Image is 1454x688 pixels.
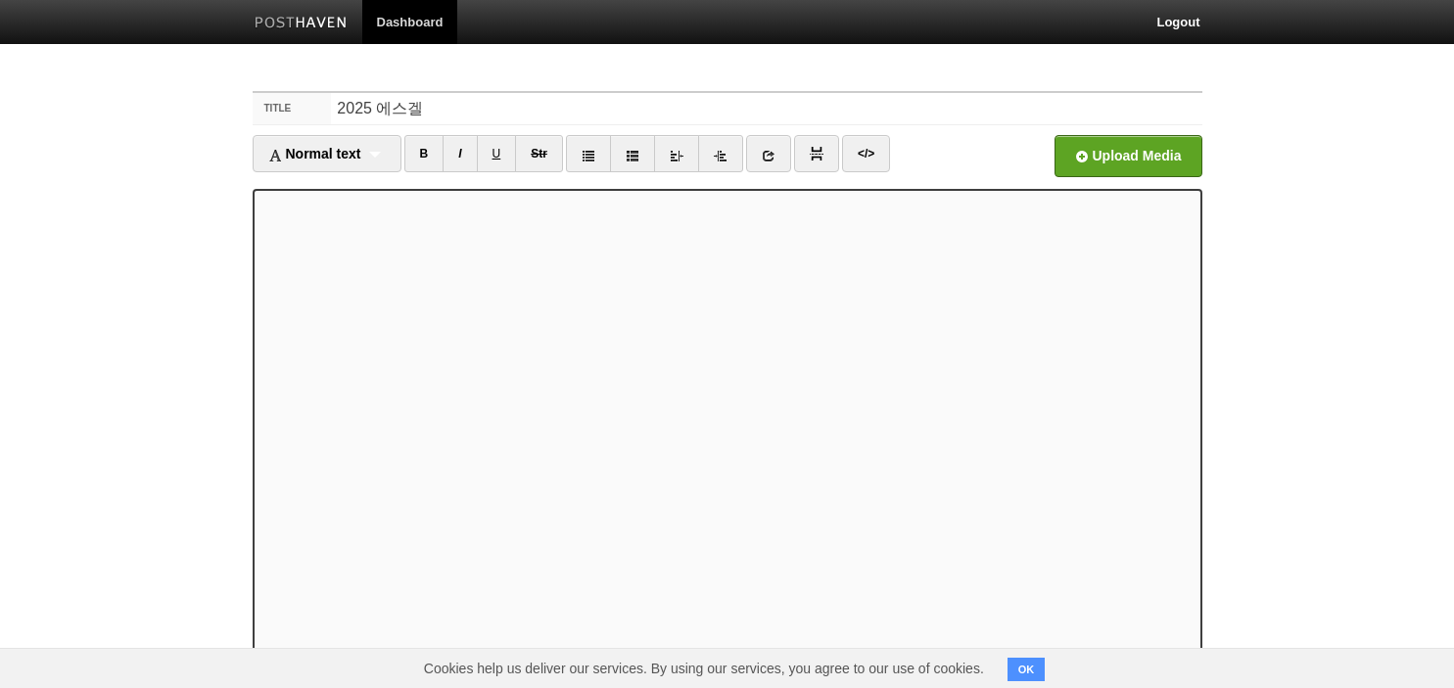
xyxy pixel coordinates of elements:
img: pagebreak-icon.png [810,147,823,161]
span: Cookies help us deliver our services. By using our services, you agree to our use of cookies. [404,649,1004,688]
span: Normal text [268,146,361,161]
label: Title [253,93,332,124]
a: B [404,135,445,172]
a: Str [515,135,563,172]
a: U [477,135,517,172]
img: Posthaven-bar [255,17,348,31]
a: </> [842,135,890,172]
a: I [443,135,477,172]
button: OK [1008,658,1046,681]
del: Str [531,147,547,161]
